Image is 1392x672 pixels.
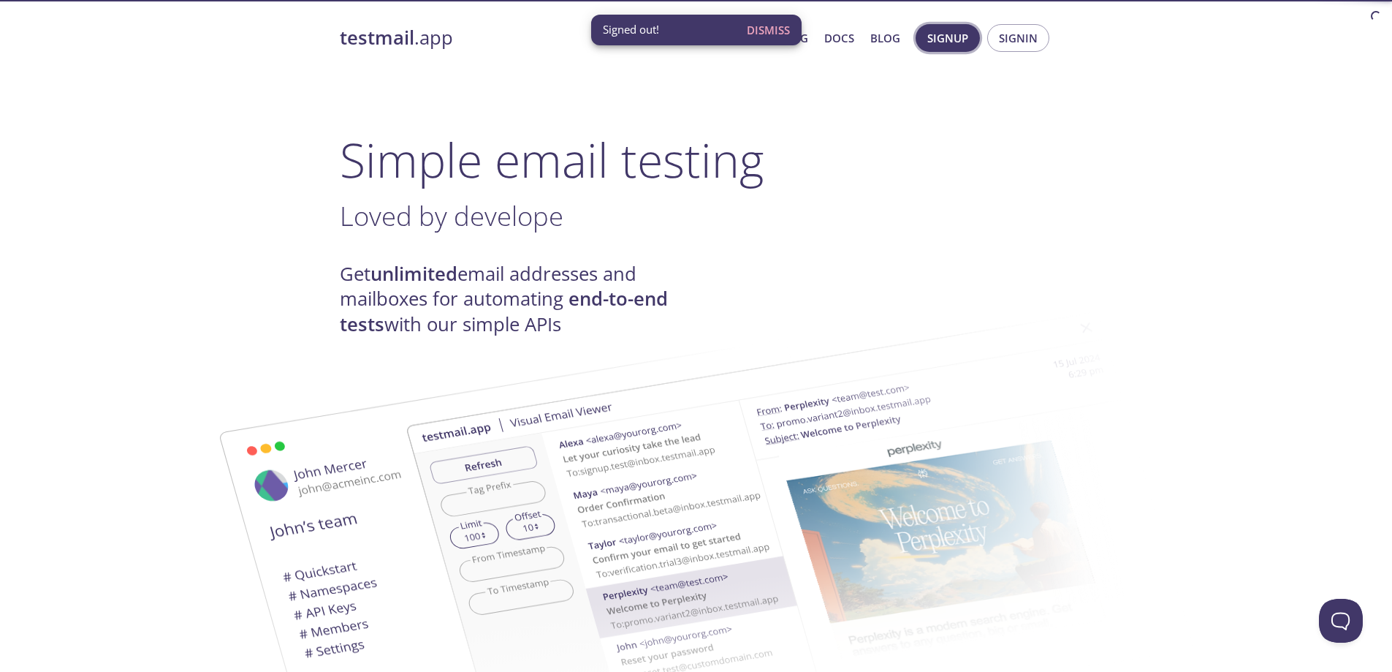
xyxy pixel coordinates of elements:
[340,25,414,50] strong: testmail
[1319,599,1363,643] iframe: Help Scout Beacon - Open
[824,29,854,48] a: Docs
[370,261,457,287] strong: unlimited
[987,24,1049,52] button: Signin
[741,16,796,44] button: Dismiss
[340,262,696,337] h4: Get email addresses and mailboxes for automating with our simple APIs
[870,29,900,48] a: Blog
[340,197,563,234] span: Loved by develope
[747,20,790,39] span: Dismiss
[340,132,1053,188] h1: Simple email testing
[916,24,980,52] button: Signup
[999,29,1038,48] span: Signin
[927,29,968,48] span: Signup
[340,26,683,50] a: testmail.app
[603,22,659,37] span: Signed out!
[340,286,668,336] strong: end-to-end tests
